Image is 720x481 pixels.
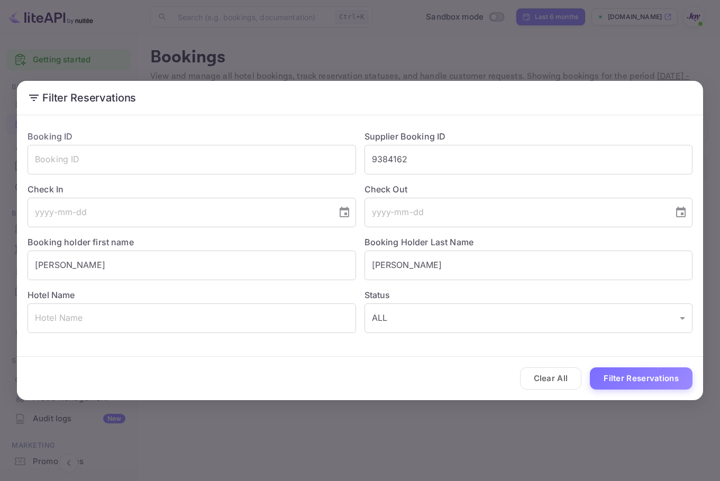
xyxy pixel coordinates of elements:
[334,202,355,223] button: Choose date
[520,367,582,390] button: Clear All
[28,290,75,300] label: Hotel Name
[364,289,693,301] label: Status
[28,237,134,247] label: Booking holder first name
[364,303,693,333] div: ALL
[364,131,446,142] label: Supplier Booking ID
[364,198,667,227] input: yyyy-mm-dd
[17,81,703,115] h2: Filter Reservations
[28,183,356,196] label: Check In
[28,198,330,227] input: yyyy-mm-dd
[364,183,693,196] label: Check Out
[28,145,356,174] input: Booking ID
[28,251,356,280] input: Holder First Name
[364,237,474,247] label: Booking Holder Last Name
[364,251,693,280] input: Holder Last Name
[28,131,73,142] label: Booking ID
[670,202,691,223] button: Choose date
[364,145,693,174] input: Supplier Booking ID
[590,367,692,390] button: Filter Reservations
[28,303,356,333] input: Hotel Name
